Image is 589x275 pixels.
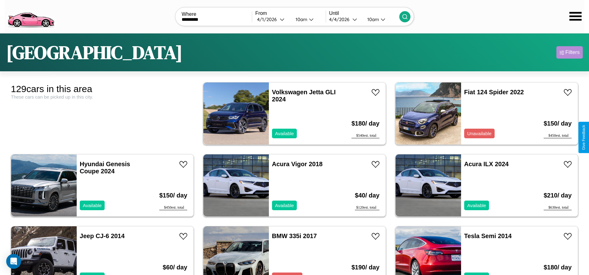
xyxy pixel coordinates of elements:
div: 4 / 1 / 2026 [257,16,280,22]
a: Acura ILX 2024 [464,161,509,167]
div: $ 450 est. total [159,205,187,210]
button: 4/1/2026 [255,16,290,23]
p: Available [83,201,102,210]
p: Available [467,201,486,210]
p: Unavailable [467,129,492,138]
a: BMW 335i 2017 [272,233,317,239]
p: Available [275,129,294,138]
div: Filters [565,49,580,55]
h3: $ 40 / day [355,186,379,205]
label: Until [329,11,399,16]
div: 10am [292,16,309,22]
label: From [255,11,325,16]
div: 4 / 4 / 2026 [329,16,352,22]
button: 10am [362,16,399,23]
h1: [GEOGRAPHIC_DATA] [6,40,183,65]
a: Volkswagen Jetta GLI 2024 [272,89,336,103]
p: Available [275,201,294,210]
div: $ 540 est. total [351,133,379,138]
div: $ 120 est. total [355,205,379,210]
div: $ 450 est. total [544,133,572,138]
h3: $ 150 / day [159,186,187,205]
button: Filters [556,46,583,59]
a: Acura Vigor 2018 [272,161,323,167]
label: Where [182,11,252,17]
a: Jeep CJ-6 2014 [80,233,125,239]
a: Tesla Semi 2014 [464,233,512,239]
a: Fiat 124 Spider 2022 [464,89,524,95]
a: Hyundai Genesis Coupe 2024 [80,161,130,175]
img: logo [5,3,57,29]
div: $ 630 est. total [544,205,572,210]
div: Give Feedback [582,125,586,150]
div: 129 cars in this area [11,84,194,94]
h3: $ 150 / day [544,114,572,133]
h3: $ 210 / day [544,186,572,205]
div: 10am [364,16,381,22]
div: Open Intercom Messenger [6,254,21,269]
div: These cars can be picked up in this city. [11,94,194,100]
h3: $ 180 / day [351,114,379,133]
button: 10am [291,16,326,23]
